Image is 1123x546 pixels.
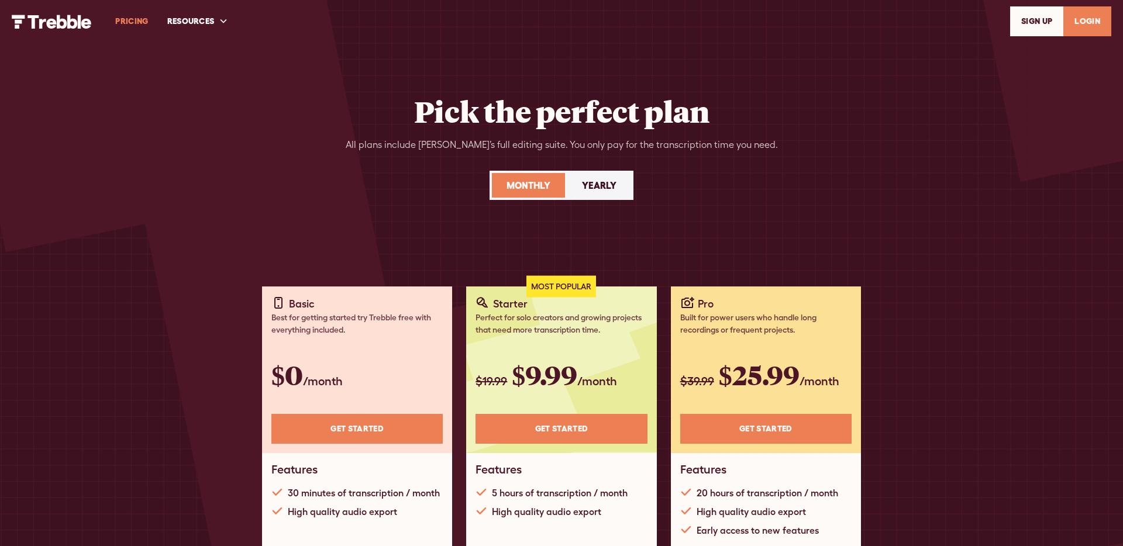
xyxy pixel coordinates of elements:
span: $19.99 [476,374,507,388]
div: Basic [289,296,315,312]
a: Yearly [567,173,631,198]
a: SIGn UP [1010,6,1063,36]
div: High quality audio export [697,504,806,519]
div: Yearly [582,178,616,192]
h1: Features [476,462,522,476]
div: Monthly [507,178,550,192]
a: PRICING [106,1,157,42]
a: Get STARTED [476,414,647,444]
div: All plans include [PERSON_NAME]’s full editing suite. You only pay for the transcription time you... [346,138,778,152]
div: Most Popular [526,276,596,298]
div: 20 hours of transcription / month [697,486,838,500]
img: Trebble Logo - AI Podcast Editor [12,15,92,29]
span: /month [800,374,839,388]
a: home [12,13,92,28]
span: $25.99 [719,357,800,392]
div: Early access to new features [697,523,819,537]
span: /month [303,374,343,388]
a: Get STARTED [271,414,443,444]
div: Pro [698,296,714,312]
div: Built for power users who handle long recordings or frequent projects. [680,312,852,336]
div: RESOURCES [158,1,238,42]
div: 30 minutes of transcription / month [288,486,440,500]
div: RESOURCES [167,15,215,27]
h1: Features [271,462,318,476]
a: Monthly [492,173,565,198]
a: LOGIN [1063,6,1111,36]
div: High quality audio export [492,504,601,519]
span: /month [577,374,617,388]
a: Get STARTED [680,414,852,444]
h2: Pick the perfect plan [414,94,709,129]
div: Perfect for solo creators and growing projects that need more transcription time. [476,312,647,336]
span: $9.99 [512,357,577,392]
div: Best for getting started try Trebble free with everything included. [271,312,443,336]
div: High quality audio export [288,504,397,519]
h1: Features [680,462,726,476]
div: 5 hours of transcription / month [492,486,628,500]
span: $39.99 [680,374,714,388]
span: $0 [271,357,303,392]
